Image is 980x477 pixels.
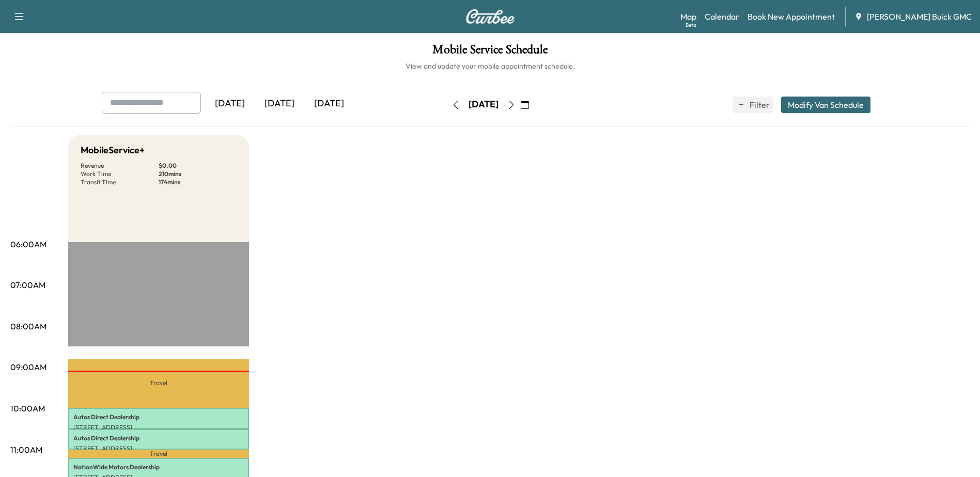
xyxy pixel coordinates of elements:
[733,97,773,113] button: Filter
[159,178,237,186] p: 174 mins
[750,99,768,111] span: Filter
[81,170,159,178] p: Work Time
[10,361,46,373] p: 09:00AM
[255,92,304,116] div: [DATE]
[81,162,159,170] p: Revenue
[10,402,45,415] p: 10:00AM
[705,10,739,23] a: Calendar
[68,450,249,458] p: Travel
[10,43,970,61] h1: Mobile Service Schedule
[10,238,46,250] p: 06:00AM
[867,10,972,23] span: [PERSON_NAME] Buick GMC
[73,463,244,471] p: NationWide Motors Dealership
[748,10,835,23] a: Book New Appointment
[73,444,244,453] p: [STREET_ADDRESS]
[10,279,45,291] p: 07:00AM
[159,162,237,170] p: $ 0.00
[73,413,244,421] p: Autos Direct Dealership
[68,359,249,408] p: Travel
[469,98,499,111] div: [DATE]
[81,178,159,186] p: Transit Time
[686,21,696,29] div: Beta
[205,92,255,116] div: [DATE]
[73,434,244,442] p: Autos Direct Dealership
[10,61,970,71] h6: View and update your mobile appointment schedule.
[81,143,145,157] h5: MobileService+
[304,92,354,116] div: [DATE]
[781,97,870,113] button: Modify Van Schedule
[10,443,42,456] p: 11:00AM
[159,170,237,178] p: 210 mins
[10,320,46,332] p: 08:00AM
[680,10,696,23] a: MapBeta
[465,9,515,24] img: Curbee Logo
[73,423,244,432] p: [STREET_ADDRESS]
